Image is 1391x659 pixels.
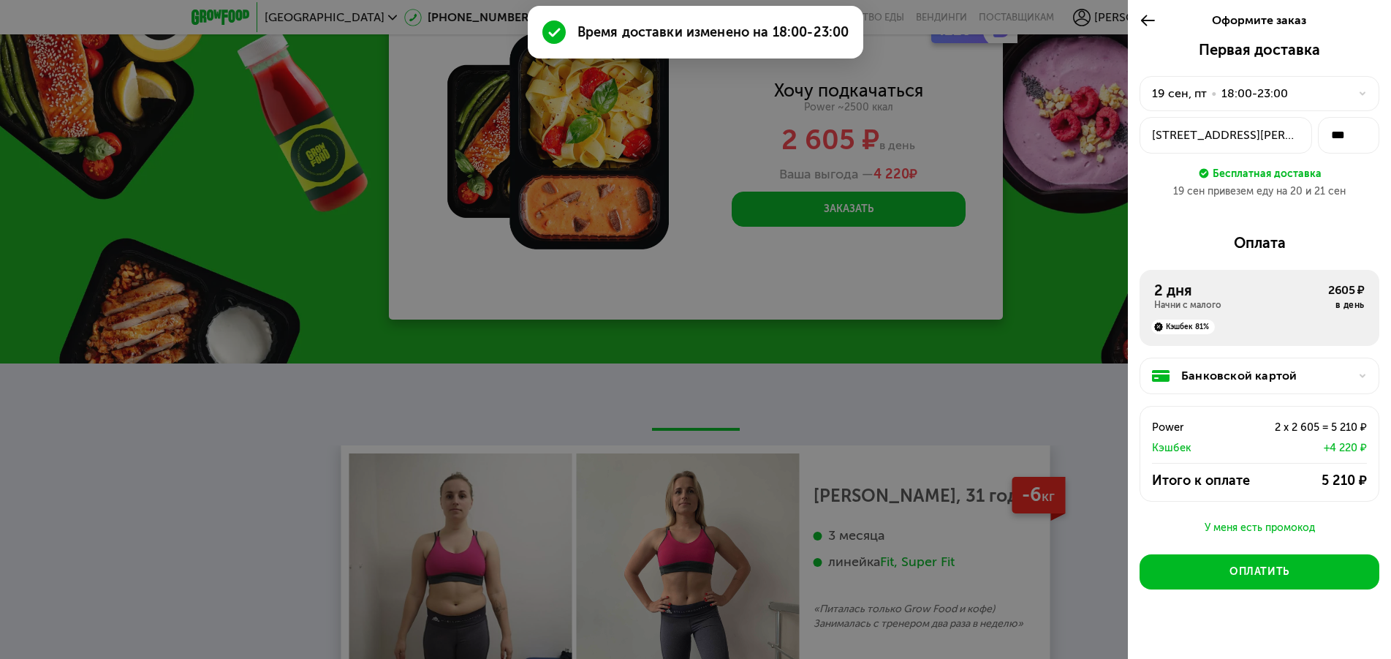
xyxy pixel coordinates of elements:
img: Success [542,20,566,44]
div: 19 сен привезем еду на 20 и 21 сен [1140,184,1379,199]
div: Кэшбек [1152,439,1238,456]
button: У меня есть промокод [1140,519,1379,537]
div: • [1211,85,1217,102]
button: [STREET_ADDRESS][PERSON_NAME] [1140,117,1312,154]
div: 19 сен, пт [1152,85,1207,102]
div: Кэшбек 81% [1151,320,1215,334]
div: 5 210 ₽ [1270,472,1367,489]
div: Power [1152,418,1238,436]
div: Оплатить [1229,565,1289,579]
div: в день [1328,299,1365,311]
div: [STREET_ADDRESS][PERSON_NAME] [1152,127,1300,144]
div: 2605 ₽ [1328,282,1365,299]
div: Итого к оплате [1152,472,1270,489]
div: Начни с малого [1154,299,1328,311]
div: +4 220 ₽ [1238,439,1367,456]
div: Бесплатная доставка [1213,165,1322,181]
div: 18:00-23:00 [1221,85,1288,102]
div: 2 дня [1154,282,1328,299]
div: Банковской картой [1181,367,1349,385]
button: Оплатить [1140,554,1379,590]
div: Оплата [1140,234,1379,252]
div: 2 x 2 605 = 5 210 ₽ [1238,418,1367,436]
div: Время доставки изменено на 18:00-23:00 [577,23,849,41]
div: Первая доставка [1140,41,1379,59]
span: Оформите заказ [1212,13,1306,27]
